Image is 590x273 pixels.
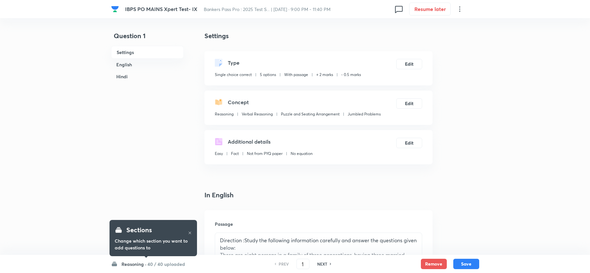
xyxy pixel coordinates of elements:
img: questionDetails.svg [215,138,223,146]
h5: Concept [228,98,249,106]
h4: Question 1 [111,31,184,46]
img: questionConcept.svg [215,98,223,106]
button: Save [453,259,479,269]
h4: Sections [126,225,152,235]
h6: Reasoning · [121,261,146,268]
h4: Settings [204,31,433,41]
h6: 40 / 40 uploaded [147,261,185,268]
h5: Additional details [228,138,271,146]
p: Easy [215,151,223,157]
p: Verbal Reasoning [242,111,273,117]
p: Single choice correct [215,72,252,78]
h6: Settings [111,46,184,59]
p: Jumbled Problems [348,111,381,117]
h4: In English [204,190,433,200]
p: Puzzle and Seating Arrangement [281,111,340,117]
span: Bankers Pass Pro : 2025 Test S... | [DATE] · 9:00 PM - 11:40 PM [204,6,330,12]
img: Company Logo [111,5,119,13]
p: 5 options [260,72,276,78]
button: Resume later [409,3,451,16]
p: - 0.5 marks [341,72,361,78]
h6: English [111,59,184,71]
h5: Type [228,59,239,67]
a: Company Logo [111,5,120,13]
p: Fact [231,151,239,157]
button: Edit [396,138,422,148]
h6: PREV [279,261,289,267]
button: Edit [396,98,422,109]
h6: NEXT [317,261,327,267]
p: Direction :Study the following information carefully and answer the questions given below: [220,237,417,251]
h6: Passage [215,221,422,227]
h6: Hindi [111,71,184,82]
p: Not from PYQ paper [247,151,283,157]
p: Reasoning [215,111,234,117]
span: IBPS PO MAINS Xpert Test- IX [125,5,197,12]
p: No equation [291,151,313,157]
p: With passage [284,72,308,78]
button: Remove [421,259,447,269]
img: questionType.svg [215,59,223,67]
p: + 2 marks [316,72,333,78]
button: Edit [396,59,422,69]
h6: Change which section you want to add questions to [115,237,192,251]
